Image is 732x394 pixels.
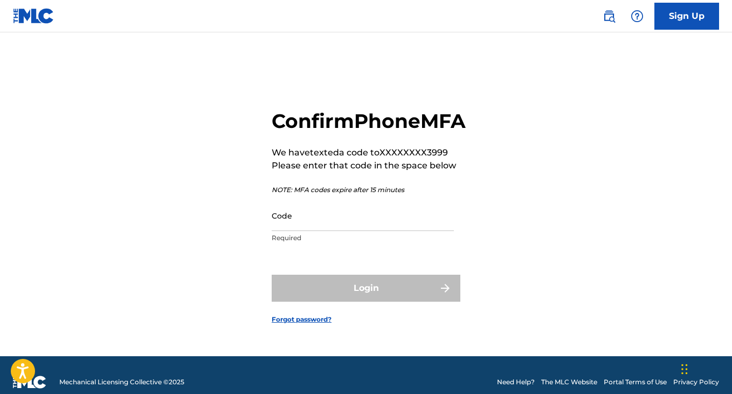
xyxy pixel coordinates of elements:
a: Privacy Policy [673,377,719,387]
a: Sign Up [654,3,719,30]
p: Please enter that code in the space below [272,159,466,172]
p: We have texted a code to XXXXXXXX3999 [272,146,466,159]
p: Required [272,233,454,243]
a: Public Search [598,5,620,27]
a: Portal Terms of Use [604,377,667,387]
a: Need Help? [497,377,535,387]
h2: Confirm Phone MFA [272,109,466,133]
img: MLC Logo [13,8,54,24]
img: help [631,10,644,23]
div: Drag [681,353,688,385]
a: The MLC Website [541,377,597,387]
span: Mechanical Licensing Collective © 2025 [59,377,184,387]
p: NOTE: MFA codes expire after 15 minutes [272,185,466,195]
div: Help [626,5,648,27]
img: search [603,10,616,23]
iframe: Chat Widget [678,342,732,394]
a: Forgot password? [272,315,332,324]
img: logo [13,376,46,389]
